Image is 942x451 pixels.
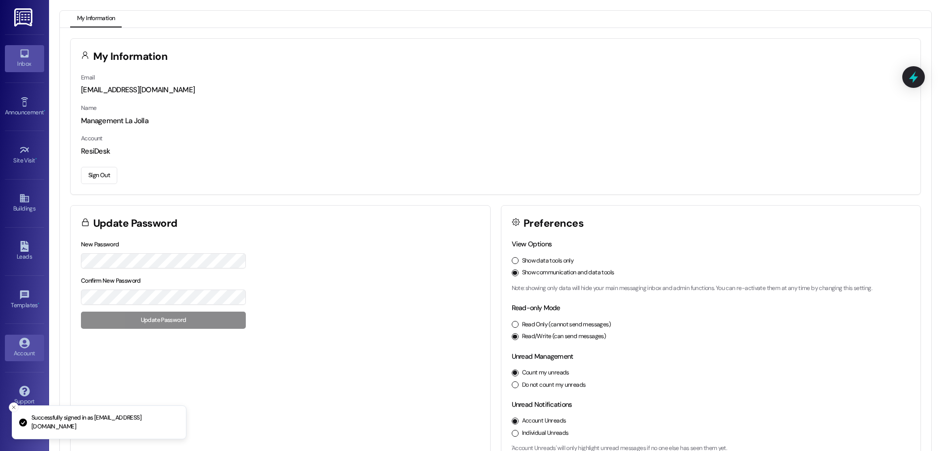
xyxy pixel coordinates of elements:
a: Leads [5,238,44,265]
label: Account Unreads [522,417,566,425]
label: Read Only (cannot send messages) [522,320,611,329]
a: Buildings [5,190,44,216]
label: Count my unreads [522,369,569,377]
label: Read/Write (can send messages) [522,332,606,341]
a: Templates • [5,287,44,313]
h3: My Information [93,52,168,62]
button: Close toast [9,402,19,412]
label: Show data tools only [522,257,574,265]
img: ResiDesk Logo [14,8,34,27]
label: Account [81,134,103,142]
a: Inbox [5,45,44,72]
a: Site Visit • [5,142,44,168]
span: • [35,156,37,162]
label: Show communication and data tools [522,268,614,277]
button: My Information [70,11,122,27]
label: Unread Management [512,352,574,361]
div: [EMAIL_ADDRESS][DOMAIN_NAME] [81,85,910,95]
p: Successfully signed in as [EMAIL_ADDRESS][DOMAIN_NAME] [31,414,178,431]
label: Confirm New Password [81,277,141,285]
label: Individual Unreads [522,429,569,438]
button: Sign Out [81,167,117,184]
label: New Password [81,240,119,248]
div: ResiDesk [81,146,910,157]
p: Note: showing only data will hide your main messaging inbox and admin functions. You can re-activ... [512,284,911,293]
label: Name [81,104,97,112]
span: • [38,300,39,307]
a: Support [5,383,44,409]
label: Do not count my unreads [522,381,586,390]
label: View Options [512,239,552,248]
span: • [44,107,45,114]
label: Unread Notifications [512,400,572,409]
label: Email [81,74,95,81]
a: Account [5,335,44,361]
label: Read-only Mode [512,303,560,312]
h3: Update Password [93,218,178,229]
h3: Preferences [523,218,583,229]
div: Management La Jolla [81,116,910,126]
